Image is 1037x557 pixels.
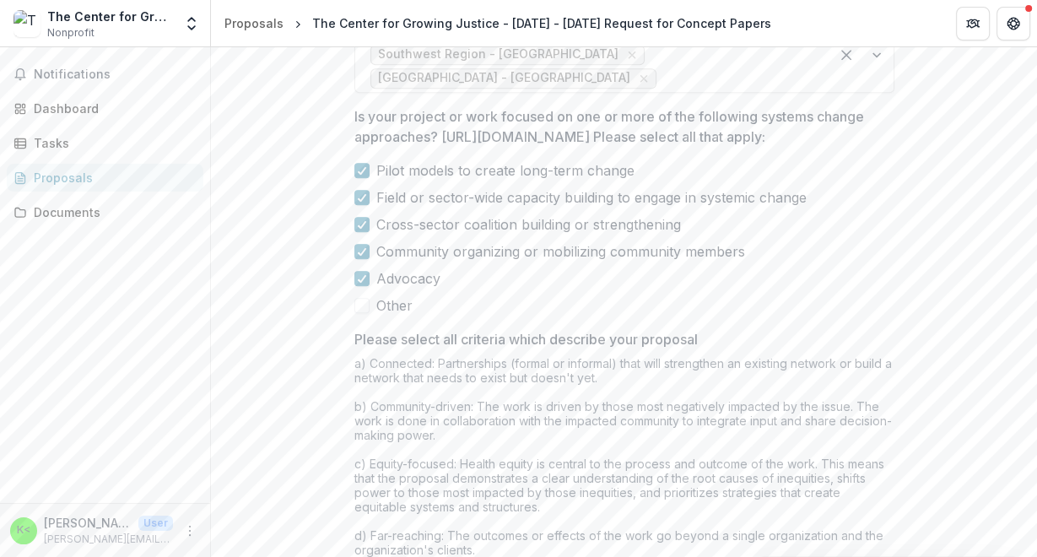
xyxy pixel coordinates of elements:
div: Keith Rose <keith@growjustice.org> [17,525,30,536]
div: The Center for Growing Justice - [DATE] - [DATE] Request for Concept Papers [312,14,771,32]
nav: breadcrumb [218,11,778,35]
div: Remove Central Region - Phelps [635,70,652,87]
button: Open entity switcher [180,7,203,41]
button: Partners [956,7,990,41]
span: Other [376,295,413,316]
button: Get Help [996,7,1030,41]
span: [GEOGRAPHIC_DATA] - [GEOGRAPHIC_DATA] [378,71,630,85]
p: [PERSON_NAME] <[PERSON_NAME][EMAIL_ADDRESS][DOMAIN_NAME]> [44,514,132,532]
div: Remove Southwest Region - Greene [624,46,640,63]
div: The Center for Growing Justice [47,8,173,25]
div: Proposals [224,14,284,32]
a: Proposals [218,11,290,35]
a: Proposals [7,164,203,192]
button: More [180,521,200,541]
span: Southwest Region - [GEOGRAPHIC_DATA] [378,47,618,62]
p: User [138,516,173,531]
div: Tasks [34,134,190,152]
div: Proposals [34,169,190,187]
a: Documents [7,198,203,226]
span: Pilot models to create long-term change [376,160,635,181]
span: Field or sector-wide capacity building to engage in systemic change [376,187,807,208]
div: Clear selected options [833,41,860,68]
div: Documents [34,203,190,221]
a: Dashboard [7,95,203,122]
p: Is your project or work focused on one or more of the following systems change approaches? [URL][... [354,106,884,147]
span: Notifications [34,68,197,82]
img: The Center for Growing Justice [14,10,41,37]
p: [PERSON_NAME][EMAIL_ADDRESS][DOMAIN_NAME] [44,532,173,547]
span: Cross-sector coalition building or strengthening [376,214,681,235]
a: Tasks [7,129,203,157]
span: Advocacy [376,268,440,289]
span: Nonprofit [47,25,95,41]
p: Please select all criteria which describe your proposal [354,329,698,349]
div: Dashboard [34,100,190,117]
button: Notifications [7,61,203,88]
span: Community organizing or mobilizing community members [376,241,745,262]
